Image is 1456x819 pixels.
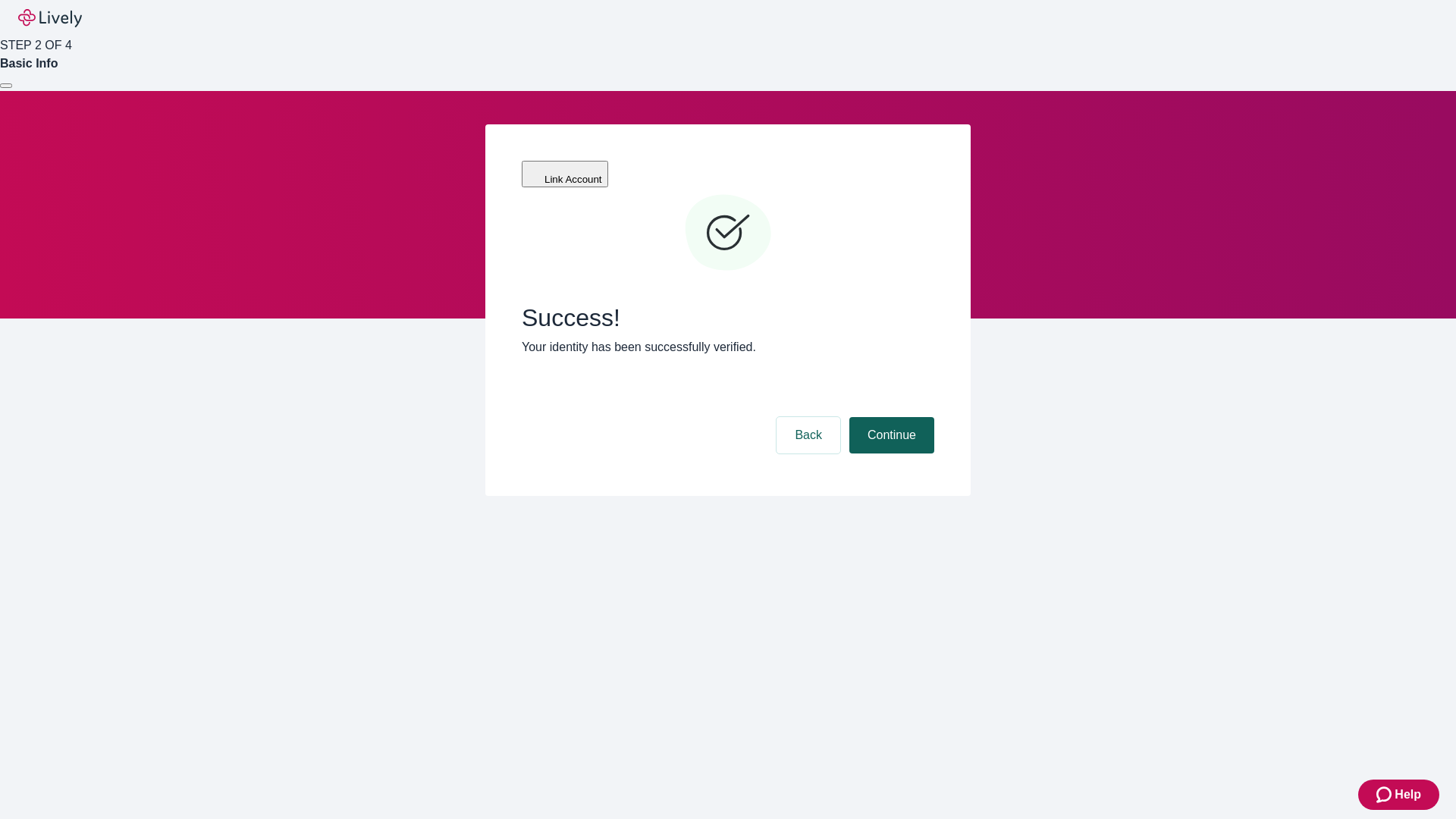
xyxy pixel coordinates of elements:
img: Lively [18,9,82,27]
span: Help [1395,786,1421,804]
button: Back [777,417,840,453]
span: Success! [522,303,934,332]
button: Zendesk support iconHelp [1358,780,1439,810]
svg: Checkmark icon [682,188,773,279]
svg: Zendesk support icon [1376,786,1395,804]
button: Link Account [522,161,608,187]
button: Continue [849,417,934,453]
p: Your identity has been successfully verified. [522,338,934,356]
